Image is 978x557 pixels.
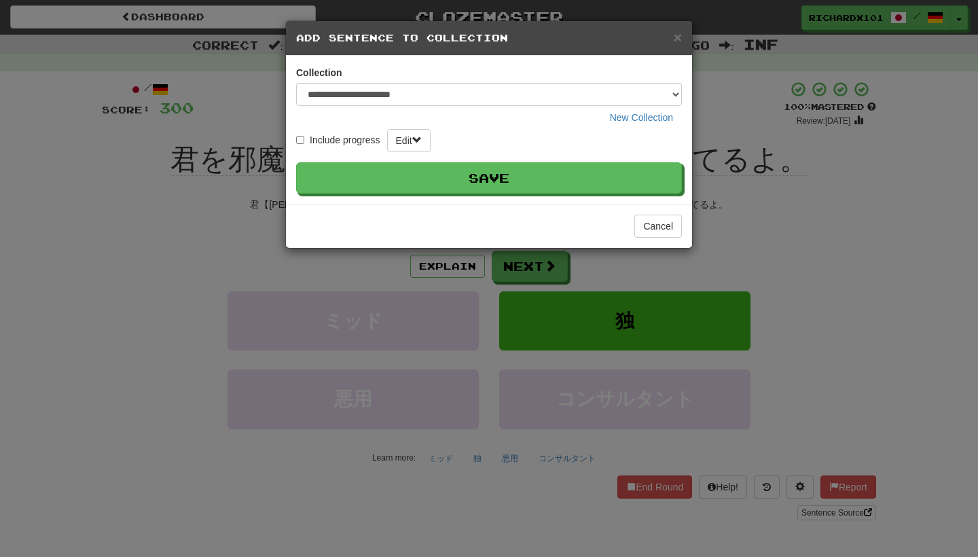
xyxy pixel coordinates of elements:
input: Include progress [296,136,304,144]
label: Collection [296,66,342,79]
span: × [674,29,682,45]
label: Include progress [296,133,380,147]
button: New Collection [601,106,682,129]
button: Save [296,162,682,194]
button: Close [674,30,682,44]
button: Cancel [634,215,682,238]
button: Edit [387,129,431,152]
h5: Add Sentence to Collection [296,31,682,45]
